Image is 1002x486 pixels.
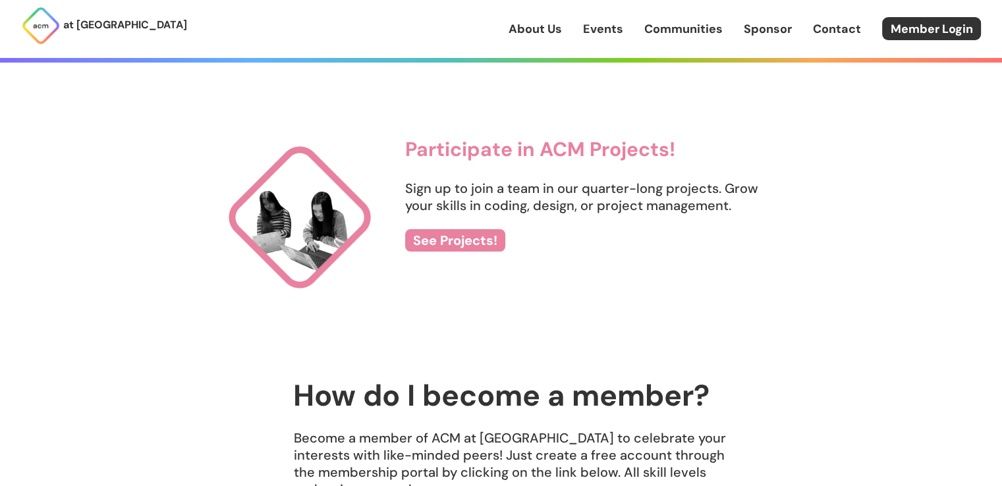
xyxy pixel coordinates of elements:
[21,6,187,45] a: at [GEOGRAPHIC_DATA]
[644,20,723,38] a: Communities
[293,379,710,412] h2: How do I become a member?
[405,229,505,252] a: See Projects!
[63,16,187,34] p: at [GEOGRAPHIC_DATA]
[882,17,981,40] a: Member Login
[813,20,861,38] a: Contact
[405,180,782,214] p: Sign up to join a team in our quarter-long projects. Grow your skills in coding, design, or proje...
[744,20,792,38] a: Sponsor
[21,6,61,45] img: ACM Logo
[583,20,623,38] a: Events
[509,20,562,38] a: About Us
[405,138,782,160] h3: Participate in ACM Projects!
